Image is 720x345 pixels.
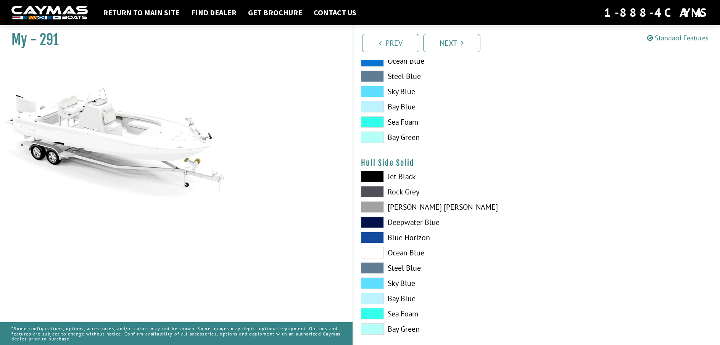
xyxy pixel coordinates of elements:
[361,71,529,82] label: Steel Blue
[11,31,333,48] h1: My - 291
[647,34,709,42] a: Standard Features
[11,322,341,345] p: *Some configurations, options, accessories, and/or colors may not be shown. Some images may depic...
[361,293,529,304] label: Bay Blue
[361,217,529,228] label: Deepwater Blue
[361,132,529,143] label: Bay Green
[604,4,709,21] div: 1-888-4CAYMAS
[361,247,529,258] label: Ocean Blue
[244,8,306,18] a: Get Brochure
[361,86,529,97] label: Sky Blue
[361,308,529,319] label: Sea Foam
[423,34,480,52] a: Next
[99,8,184,18] a: Return to main site
[361,55,529,67] label: Ocean Blue
[361,262,529,274] label: Steel Blue
[361,201,529,213] label: [PERSON_NAME] [PERSON_NAME]
[361,171,529,182] label: Jet Black
[361,278,529,289] label: Sky Blue
[361,158,713,168] h4: Hull Side Solid
[361,323,529,335] label: Bay Green
[361,232,529,243] label: Blue Horizon
[361,101,529,112] label: Bay Blue
[187,8,240,18] a: Find Dealer
[361,116,529,128] label: Sea Foam
[362,34,419,52] a: Prev
[11,6,88,20] img: white-logo-c9c8dbefe5ff5ceceb0f0178aa75bf4bb51f6bca0971e226c86eb53dfe498488.png
[361,186,529,197] label: Rock Grey
[310,8,360,18] a: Contact Us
